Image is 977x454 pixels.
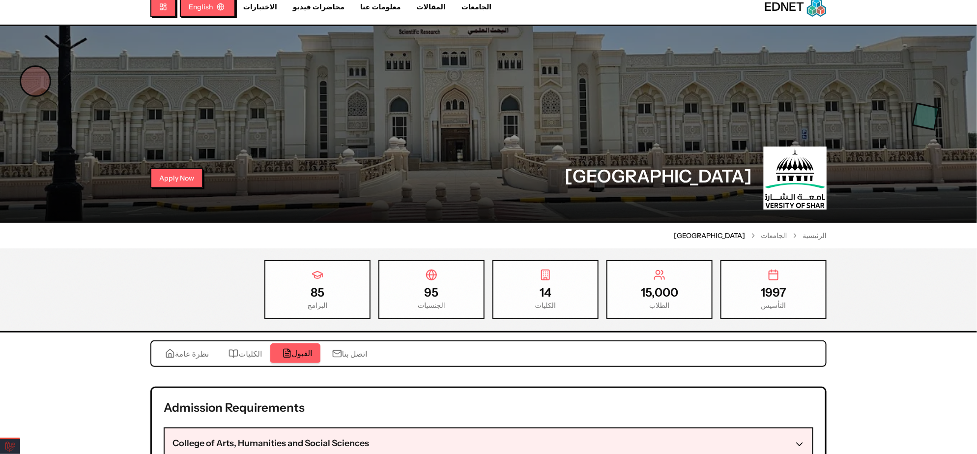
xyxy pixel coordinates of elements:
[501,285,590,301] div: 14
[150,168,203,188] button: Apply Now
[342,348,368,360] span: اتصل بنا
[164,400,813,416] h2: Admission Requirements
[615,285,704,301] div: 15,000
[273,285,362,301] div: 85
[285,2,352,12] a: محاضرات فيديو
[387,285,476,301] div: 95
[729,285,818,301] div: 1997
[454,2,499,12] a: الجامعات
[273,301,362,310] div: البرامج
[803,231,827,241] a: الرئيسية
[292,347,313,359] span: القبول
[501,301,590,310] div: الكليات
[352,2,409,12] a: معلومات عنا
[565,166,752,186] h1: [GEOGRAPHIC_DATA]
[172,436,369,450] h3: College of Arts, Humanities and Social Sciences
[615,301,704,310] div: الطلاب
[761,231,787,241] a: الجامعات
[765,148,825,208] img: جامعة الشارقة logo
[674,231,746,241] span: [GEOGRAPHIC_DATA]
[729,301,818,310] div: التأسيس
[238,348,262,360] span: الكليات
[235,2,285,12] a: الاختبارات
[387,301,476,310] div: الجنسيات
[175,348,209,360] span: نظرة عامة
[409,2,454,12] a: المقالات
